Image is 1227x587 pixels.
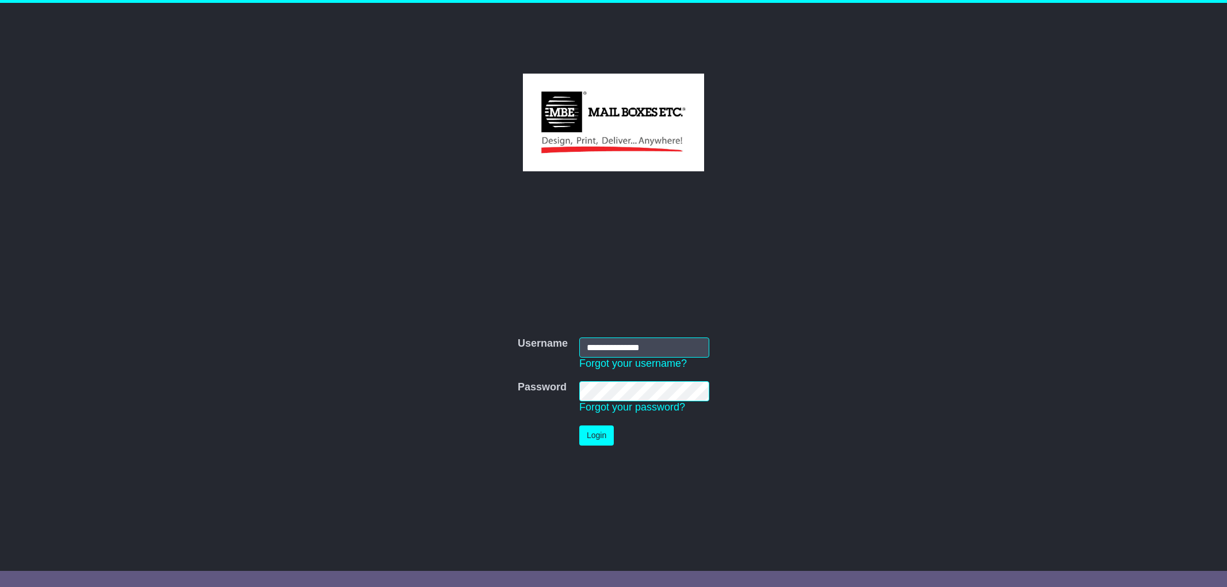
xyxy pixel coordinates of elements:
[518,381,567,394] label: Password
[579,358,687,369] a: Forgot your username?
[523,74,704,171] img: MBE West End
[518,337,568,350] label: Username
[579,425,614,446] button: Login
[579,401,685,413] a: Forgot your password?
